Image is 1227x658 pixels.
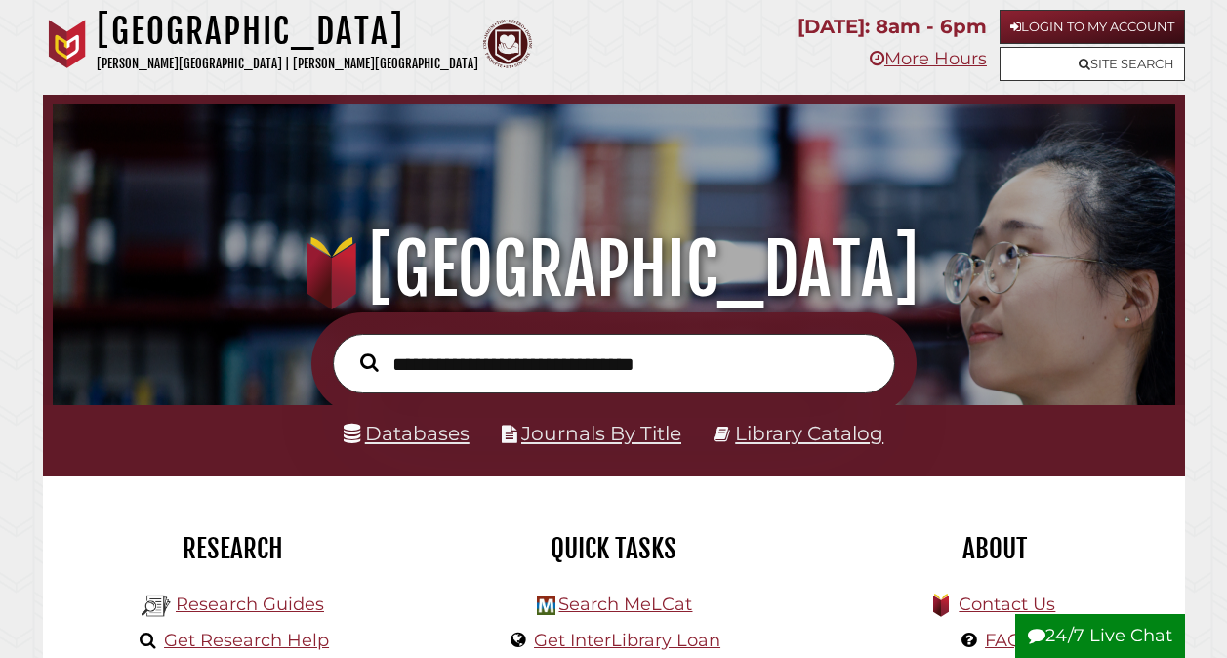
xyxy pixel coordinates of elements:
[985,630,1031,651] a: FAQs
[438,532,790,565] h2: Quick Tasks
[58,532,409,565] h2: Research
[798,10,987,44] p: [DATE]: 8am - 6pm
[483,20,532,68] img: Calvin Theological Seminary
[43,20,92,68] img: Calvin University
[870,48,987,69] a: More Hours
[176,594,324,615] a: Research Guides
[819,532,1170,565] h2: About
[360,352,379,372] i: Search
[537,596,555,615] img: Hekman Library Logo
[735,422,883,445] a: Library Catalog
[959,594,1055,615] a: Contact Us
[164,630,329,651] a: Get Research Help
[344,422,470,445] a: Databases
[1000,47,1185,81] a: Site Search
[142,592,171,621] img: Hekman Library Logo
[97,10,478,53] h1: [GEOGRAPHIC_DATA]
[521,422,681,445] a: Journals By Title
[1000,10,1185,44] a: Login to My Account
[97,53,478,75] p: [PERSON_NAME][GEOGRAPHIC_DATA] | [PERSON_NAME][GEOGRAPHIC_DATA]
[350,349,389,377] button: Search
[558,594,692,615] a: Search MeLCat
[534,630,720,651] a: Get InterLibrary Loan
[70,226,1156,312] h1: [GEOGRAPHIC_DATA]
